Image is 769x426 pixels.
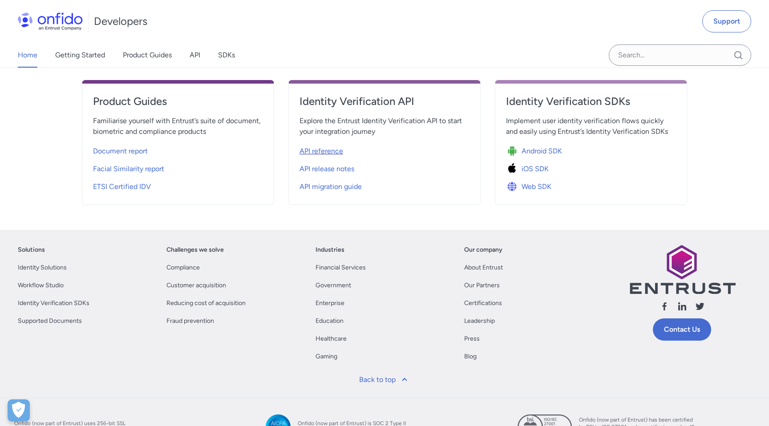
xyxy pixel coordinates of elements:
[18,262,67,273] a: Identity Solutions
[300,94,469,116] a: Identity Verification API
[653,318,711,341] a: Contact Us
[609,44,751,66] input: Onfido search input field
[93,176,263,194] a: ETSI Certified IDV
[18,245,45,255] a: Solutions
[93,146,148,157] span: Document report
[300,181,362,192] span: API migration guide
[316,334,347,344] a: Healthcare
[166,245,224,255] a: Challenges we solve
[300,146,343,157] span: API reference
[123,43,172,68] a: Product Guides
[506,145,522,157] img: Icon Android SDK
[8,399,30,422] div: Cookie Preferences
[464,262,503,273] a: About Entrust
[506,94,676,116] a: Identity Verification SDKs
[316,351,337,362] a: Gaming
[316,316,344,326] a: Education
[464,316,495,326] a: Leadership
[300,164,354,174] span: API release notes
[464,245,502,255] a: Our company
[93,94,263,116] a: Product Guides
[695,301,705,315] a: Follow us X (Twitter)
[18,43,37,68] a: Home
[93,141,263,158] a: Document report
[506,141,676,158] a: Icon Android SDKAndroid SDK
[316,280,351,291] a: Government
[300,116,469,137] span: Explore the Entrust Identity Verification API to start your integration journey
[93,94,263,109] h4: Product Guides
[522,181,551,192] span: Web SDK
[18,12,83,30] img: Onfido Logo
[316,262,366,273] a: Financial Services
[316,298,344,309] a: Enterprise
[677,301,688,315] a: Follow us linkedin
[190,43,200,68] a: API
[522,146,562,157] span: Android SDK
[506,94,676,109] h4: Identity Verification SDKs
[93,116,263,137] span: Familiarise yourself with Entrust’s suite of document, biometric and compliance products
[506,163,522,175] img: Icon iOS SDK
[166,316,214,326] a: Fraud prevention
[464,351,477,362] a: Blog
[659,301,670,315] a: Follow us facebook
[506,176,676,194] a: Icon Web SDKWeb SDK
[522,164,549,174] span: iOS SDK
[93,164,164,174] span: Facial Similarity report
[354,369,415,390] a: Back to top
[464,280,500,291] a: Our Partners
[55,43,105,68] a: Getting Started
[8,399,30,422] button: Open Preferences
[166,280,226,291] a: Customer acquisition
[506,181,522,193] img: Icon Web SDK
[300,94,469,109] h4: Identity Verification API
[18,280,64,291] a: Workflow Studio
[166,298,246,309] a: Reducing cost of acquisition
[316,245,344,255] a: Industries
[506,158,676,176] a: Icon iOS SDKiOS SDK
[300,158,469,176] a: API release notes
[166,262,200,273] a: Compliance
[18,298,89,309] a: Identity Verification SDKs
[506,116,676,137] span: Implement user identity verification flows quickly and easily using Entrust’s Identity Verificati...
[464,298,502,309] a: Certifications
[18,316,82,326] a: Supported Documents
[94,14,147,28] h1: Developers
[702,10,751,32] a: Support
[93,158,263,176] a: Facial Similarity report
[300,176,469,194] a: API migration guide
[659,301,670,312] svg: Follow us facebook
[300,141,469,158] a: API reference
[629,245,736,294] img: Entrust logo
[677,301,688,312] svg: Follow us linkedin
[218,43,235,68] a: SDKs
[93,181,151,192] span: ETSI Certified IDV
[464,334,480,344] a: Press
[695,301,705,312] svg: Follow us X (Twitter)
